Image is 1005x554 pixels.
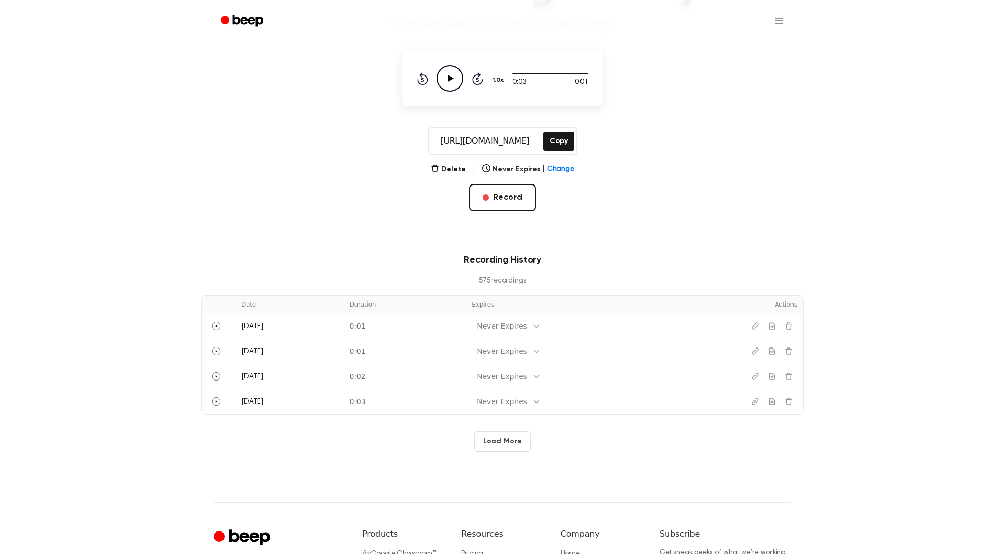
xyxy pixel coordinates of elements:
[474,431,531,452] button: Load More
[780,368,797,385] button: Delete recording
[477,371,527,382] div: Never Expires
[477,346,527,357] div: Never Expires
[469,184,535,211] button: Record
[477,321,527,332] div: Never Expires
[512,77,526,88] span: 0:03
[660,528,791,540] h6: Subscribe
[747,343,764,360] button: Copy link
[362,528,444,540] h6: Products
[241,398,263,406] span: [DATE]
[241,323,263,330] span: [DATE]
[747,318,764,334] button: Copy link
[766,8,791,34] button: Open menu
[764,343,780,360] button: Download recording
[472,163,476,176] span: |
[747,368,764,385] button: Copy link
[208,368,225,385] button: Play
[235,296,343,313] th: Date
[575,77,588,88] span: 0:01
[764,393,780,410] button: Download recording
[492,71,507,89] button: 1.0x
[218,276,787,287] p: 575 recording s
[343,313,465,339] td: 0:01
[343,364,465,389] td: 0:02
[208,393,225,410] button: Play
[482,164,574,175] button: Never Expires|Change
[431,164,466,175] button: Delete
[720,296,803,313] th: Actions
[543,132,574,151] button: Copy
[343,339,465,364] td: 0:01
[208,318,225,334] button: Play
[461,528,543,540] h6: Resources
[547,164,574,175] span: Change
[477,396,527,407] div: Never Expires
[747,393,764,410] button: Copy link
[214,528,273,548] a: Cruip
[780,393,797,410] button: Delete recording
[241,348,263,355] span: [DATE]
[241,373,263,381] span: [DATE]
[764,318,780,334] button: Download recording
[561,528,643,540] h6: Company
[343,296,465,313] th: Duration
[780,343,797,360] button: Delete recording
[465,296,720,313] th: Expires
[343,389,465,414] td: 0:03
[214,11,273,31] a: Beep
[542,164,545,175] span: |
[780,318,797,334] button: Delete recording
[218,253,787,267] h3: Recording History
[208,343,225,360] button: Play
[764,368,780,385] button: Download recording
